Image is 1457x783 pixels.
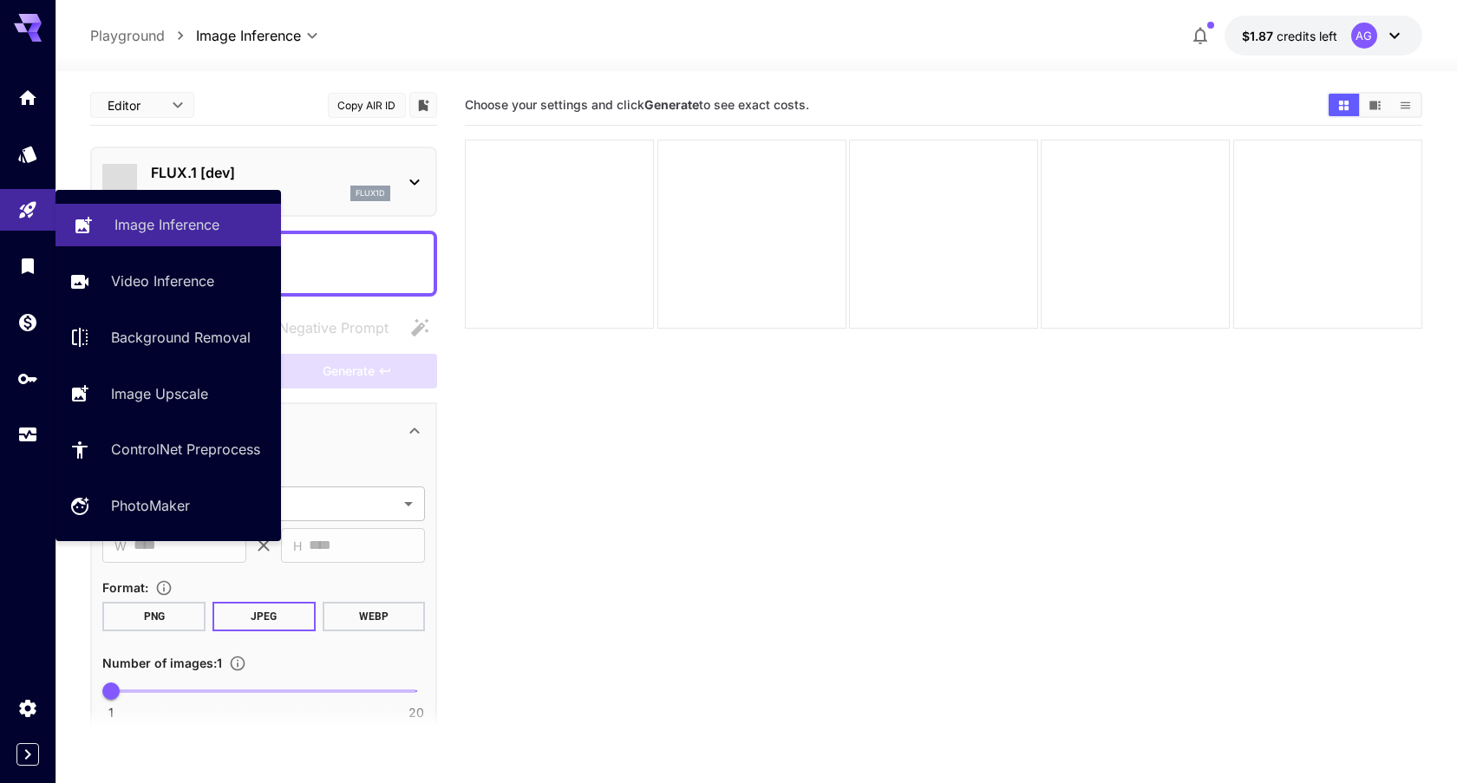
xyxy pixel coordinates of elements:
[1242,29,1277,43] span: $1.87
[222,655,253,672] button: Specify how many images to generate in a single request. Each image generation will be charged se...
[356,187,385,199] p: flux1d
[17,255,38,277] div: Library
[111,327,251,348] p: Background Removal
[17,368,38,389] div: API Keys
[644,97,699,112] b: Generate
[90,25,165,46] p: Playground
[1351,23,1377,49] div: AG
[1277,29,1337,43] span: credits left
[102,602,206,631] button: PNG
[56,428,281,471] a: ControlNet Preprocess
[212,602,316,631] button: JPEG
[102,580,148,595] span: Format :
[17,311,38,333] div: Wallet
[1225,16,1422,55] button: $1.8689
[151,162,390,183] p: FLUX.1 [dev]
[1390,94,1421,116] button: Show images in list view
[90,25,196,46] nav: breadcrumb
[111,271,214,291] p: Video Inference
[114,214,219,235] p: Image Inference
[415,95,431,115] button: Add to library
[17,87,38,108] div: Home
[56,316,281,359] a: Background Removal
[102,656,222,670] span: Number of images : 1
[17,143,38,165] div: Models
[293,536,302,556] span: H
[328,93,406,118] button: Copy AIR ID
[108,96,161,114] span: Editor
[111,439,260,460] p: ControlNet Preprocess
[1360,94,1390,116] button: Show images in video view
[17,697,38,719] div: Settings
[56,372,281,414] a: Image Upscale
[17,199,38,221] div: Playground
[56,204,281,246] a: Image Inference
[111,383,208,404] p: Image Upscale
[1329,94,1359,116] button: Show images in grid view
[16,743,39,766] button: Expand sidebar
[196,25,301,46] span: Image Inference
[465,97,809,112] span: Choose your settings and click to see exact costs.
[17,424,38,446] div: Usage
[1327,92,1422,118] div: Show images in grid viewShow images in video viewShow images in list view
[408,704,424,721] span: 20
[278,317,389,338] span: Negative Prompt
[56,485,281,527] a: PhotoMaker
[1242,27,1337,45] div: $1.8689
[56,260,281,303] a: Video Inference
[148,579,180,597] button: Choose the file format for the output image.
[323,602,426,631] button: WEBP
[244,316,402,338] span: Negative prompts are not compatible with the selected model.
[114,536,127,556] span: W
[111,495,190,516] p: PhotoMaker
